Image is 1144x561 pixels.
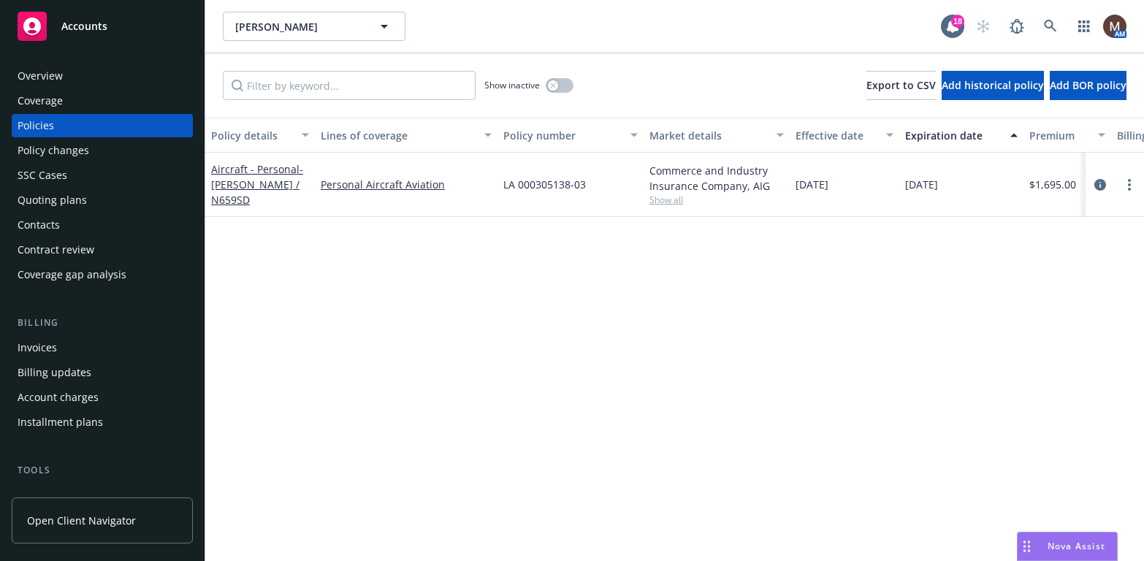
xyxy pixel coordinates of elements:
[12,139,193,162] a: Policy changes
[12,336,193,359] a: Invoices
[223,71,476,100] input: Filter by keyword...
[211,128,293,143] div: Policy details
[12,213,193,237] a: Contacts
[1050,78,1126,92] span: Add BOR policy
[905,177,938,192] span: [DATE]
[497,118,644,153] button: Policy number
[235,19,362,34] span: [PERSON_NAME]
[12,114,193,137] a: Policies
[1036,12,1065,41] a: Search
[12,164,193,187] a: SSC Cases
[1002,12,1031,41] a: Report a Bug
[18,188,87,212] div: Quoting plans
[866,78,936,92] span: Export to CSV
[12,188,193,212] a: Quoting plans
[211,162,303,207] a: Aircraft - Personal
[899,118,1023,153] button: Expiration date
[1029,128,1089,143] div: Premium
[1023,118,1111,153] button: Premium
[18,484,80,507] div: Manage files
[1069,12,1099,41] a: Switch app
[905,128,1002,143] div: Expiration date
[649,128,768,143] div: Market details
[18,164,67,187] div: SSC Cases
[12,361,193,384] a: Billing updates
[211,162,303,207] span: - [PERSON_NAME] / N659SD
[1091,176,1109,194] a: circleInformation
[12,64,193,88] a: Overview
[18,114,54,137] div: Policies
[321,128,476,143] div: Lines of coverage
[205,118,315,153] button: Policy details
[18,336,57,359] div: Invoices
[484,79,540,91] span: Show inactive
[315,118,497,153] button: Lines of coverage
[18,89,63,112] div: Coverage
[18,139,89,162] div: Policy changes
[27,513,136,528] span: Open Client Navigator
[1121,176,1138,194] a: more
[1048,540,1105,552] span: Nova Assist
[790,118,899,153] button: Effective date
[18,213,60,237] div: Contacts
[644,118,790,153] button: Market details
[12,316,193,330] div: Billing
[649,194,784,206] span: Show all
[12,463,193,478] div: Tools
[12,263,193,286] a: Coverage gap analysis
[12,411,193,434] a: Installment plans
[12,238,193,262] a: Contract review
[969,12,998,41] a: Start snowing
[942,71,1044,100] button: Add historical policy
[223,12,405,41] button: [PERSON_NAME]
[503,177,586,192] span: LA 000305138-03
[18,361,91,384] div: Billing updates
[942,78,1044,92] span: Add historical policy
[61,20,107,32] span: Accounts
[503,128,622,143] div: Policy number
[1018,533,1036,560] div: Drag to move
[866,71,936,100] button: Export to CSV
[18,386,99,409] div: Account charges
[1017,532,1118,561] button: Nova Assist
[796,177,828,192] span: [DATE]
[321,177,492,192] a: Personal Aircraft Aviation
[1029,177,1076,192] span: $1,695.00
[12,89,193,112] a: Coverage
[12,386,193,409] a: Account charges
[18,238,94,262] div: Contract review
[1103,15,1126,38] img: photo
[12,484,193,507] a: Manage files
[12,6,193,47] a: Accounts
[649,163,784,194] div: Commerce and Industry Insurance Company, AIG
[18,411,103,434] div: Installment plans
[18,64,63,88] div: Overview
[951,15,964,28] div: 18
[18,263,126,286] div: Coverage gap analysis
[1050,71,1126,100] button: Add BOR policy
[796,128,877,143] div: Effective date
